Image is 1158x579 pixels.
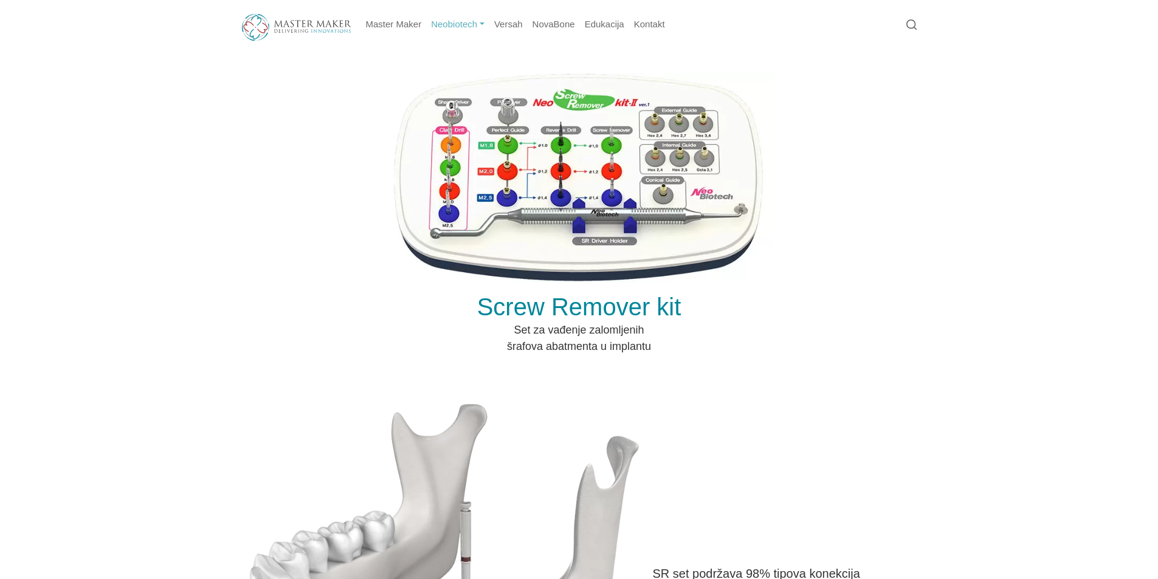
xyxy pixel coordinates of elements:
[391,322,768,355] p: Set za vađenje zalomljenih šrafova abatmenta u implantu
[629,13,670,36] a: Kontakt
[248,295,911,319] h1: Screw Remover kit
[489,13,528,36] a: Versah
[580,13,629,36] a: Edukacija
[426,13,489,36] a: Neobiotech
[361,13,427,36] a: Master Maker
[242,14,351,41] img: Master Maker
[528,13,580,36] a: NovaBone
